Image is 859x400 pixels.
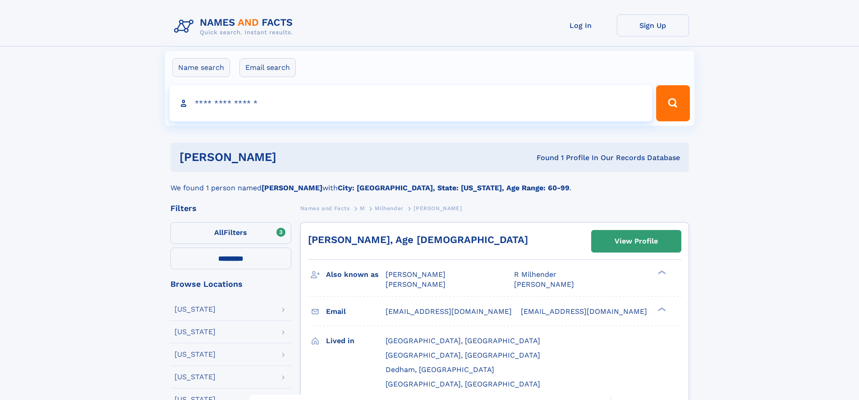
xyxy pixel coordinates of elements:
[386,365,494,374] span: Dedham, [GEOGRAPHIC_DATA]
[656,85,689,121] button: Search Button
[172,58,230,77] label: Name search
[214,228,224,237] span: All
[170,280,291,288] div: Browse Locations
[386,351,540,359] span: [GEOGRAPHIC_DATA], [GEOGRAPHIC_DATA]
[592,230,681,252] a: View Profile
[615,231,658,252] div: View Profile
[514,280,574,289] span: [PERSON_NAME]
[406,153,680,163] div: Found 1 Profile In Our Records Database
[326,333,386,349] h3: Lived in
[656,270,666,276] div: ❯
[170,172,689,193] div: We found 1 person named with .
[360,205,365,211] span: M
[170,204,291,212] div: Filters
[617,14,689,37] a: Sign Up
[175,306,216,313] div: [US_STATE]
[360,202,365,214] a: M
[656,306,666,312] div: ❯
[239,58,296,77] label: Email search
[386,270,446,279] span: [PERSON_NAME]
[308,234,528,245] a: [PERSON_NAME], Age [DEMOGRAPHIC_DATA]
[413,205,462,211] span: [PERSON_NAME]
[170,14,300,39] img: Logo Names and Facts
[170,222,291,244] label: Filters
[262,184,322,192] b: [PERSON_NAME]
[545,14,617,37] a: Log In
[386,280,446,289] span: [PERSON_NAME]
[179,152,407,163] h1: [PERSON_NAME]
[175,351,216,358] div: [US_STATE]
[338,184,570,192] b: City: [GEOGRAPHIC_DATA], State: [US_STATE], Age Range: 60-99
[170,85,652,121] input: search input
[326,304,386,319] h3: Email
[386,307,512,316] span: [EMAIL_ADDRESS][DOMAIN_NAME]
[514,270,556,279] span: R Milhender
[175,328,216,336] div: [US_STATE]
[386,336,540,345] span: [GEOGRAPHIC_DATA], [GEOGRAPHIC_DATA]
[386,380,540,388] span: [GEOGRAPHIC_DATA], [GEOGRAPHIC_DATA]
[375,205,403,211] span: Milhender
[326,267,386,282] h3: Also known as
[521,307,647,316] span: [EMAIL_ADDRESS][DOMAIN_NAME]
[300,202,350,214] a: Names and Facts
[375,202,403,214] a: Milhender
[175,373,216,381] div: [US_STATE]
